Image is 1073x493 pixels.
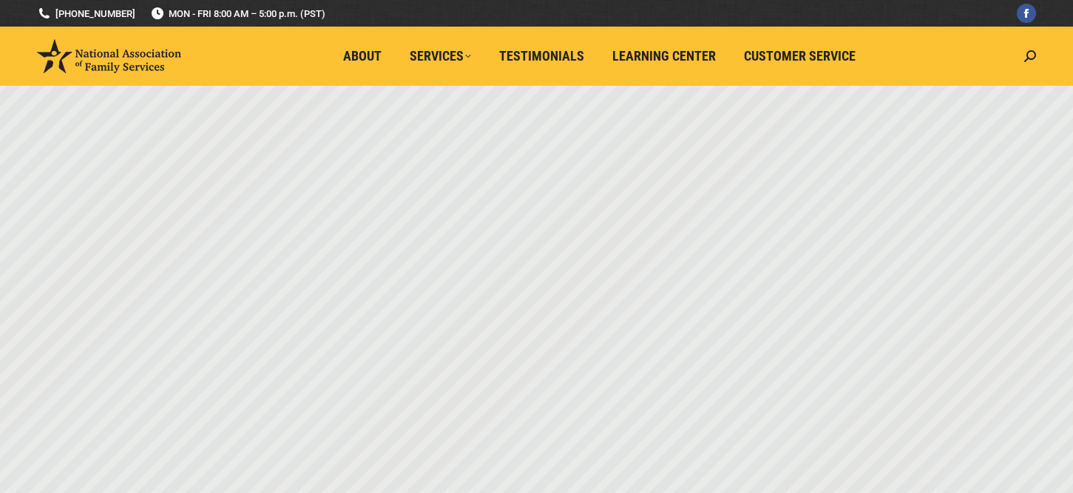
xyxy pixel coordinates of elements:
span: Testimonials [499,48,584,64]
a: Facebook page opens in new window [1017,4,1036,23]
a: Learning Center [602,42,726,70]
a: Testimonials [489,42,595,70]
span: About [343,48,382,64]
a: About [333,42,392,70]
span: MON - FRI 8:00 AM – 5:00 p.m. (PST) [150,7,325,21]
a: [PHONE_NUMBER] [37,7,135,21]
span: Services [410,48,471,64]
img: National Association of Family Services [37,39,181,73]
span: Learning Center [612,48,716,64]
span: Customer Service [744,48,856,64]
a: Customer Service [734,42,866,70]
